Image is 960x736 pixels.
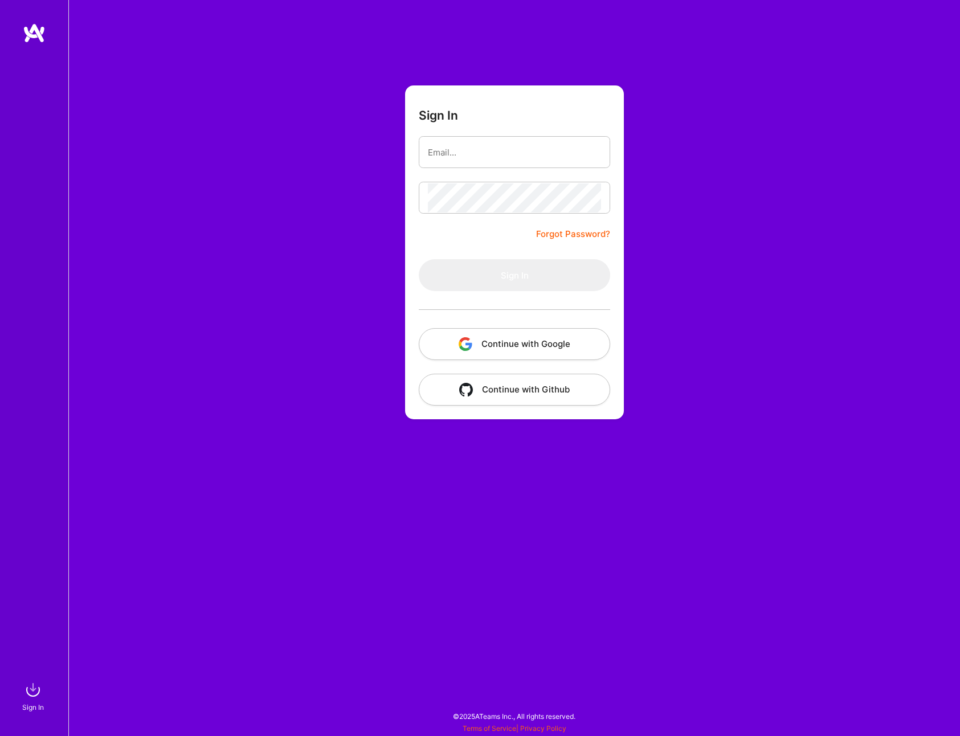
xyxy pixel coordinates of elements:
[22,678,44,701] img: sign in
[22,701,44,713] div: Sign In
[68,702,960,730] div: © 2025 ATeams Inc., All rights reserved.
[520,724,566,733] a: Privacy Policy
[463,724,566,733] span: |
[428,138,601,167] input: Email...
[23,23,46,43] img: logo
[419,374,610,406] button: Continue with Github
[419,108,458,122] h3: Sign In
[459,337,472,351] img: icon
[463,724,516,733] a: Terms of Service
[459,383,473,396] img: icon
[536,227,610,241] a: Forgot Password?
[419,259,610,291] button: Sign In
[24,678,44,713] a: sign inSign In
[419,328,610,360] button: Continue with Google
